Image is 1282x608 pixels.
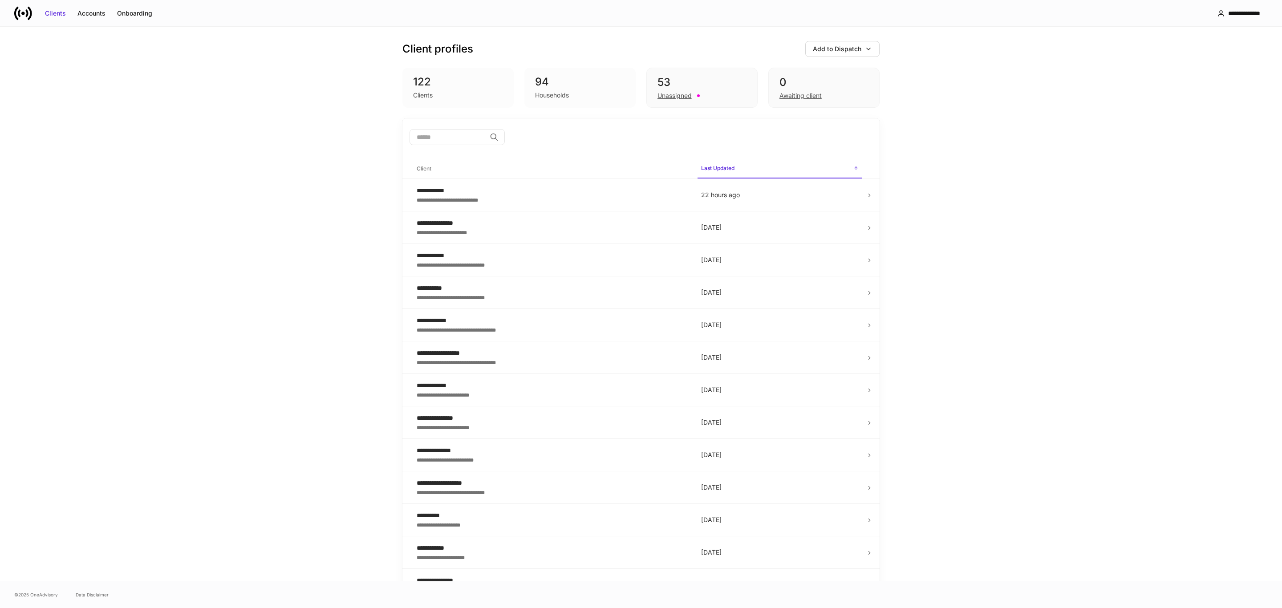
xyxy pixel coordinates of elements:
[39,6,72,20] button: Clients
[402,42,473,56] h3: Client profiles
[646,68,758,108] div: 53Unassigned
[117,9,152,18] div: Onboarding
[701,450,859,459] p: [DATE]
[701,515,859,524] p: [DATE]
[779,75,868,89] div: 0
[45,9,66,18] div: Clients
[701,548,859,557] p: [DATE]
[413,91,433,100] div: Clients
[657,75,746,89] div: 53
[76,591,109,598] a: Data Disclaimer
[701,385,859,394] p: [DATE]
[701,255,859,264] p: [DATE]
[535,75,625,89] div: 94
[698,159,862,178] span: Last Updated
[657,91,692,100] div: Unassigned
[779,91,822,100] div: Awaiting client
[413,75,503,89] div: 122
[701,483,859,492] p: [DATE]
[701,288,859,297] p: [DATE]
[701,320,859,329] p: [DATE]
[701,580,859,589] p: [DATE]
[417,164,431,173] h6: Client
[813,45,861,53] div: Add to Dispatch
[111,6,158,20] button: Onboarding
[768,68,880,108] div: 0Awaiting client
[701,353,859,362] p: [DATE]
[72,6,111,20] button: Accounts
[413,160,690,178] span: Client
[77,9,105,18] div: Accounts
[701,418,859,427] p: [DATE]
[701,223,859,232] p: [DATE]
[535,91,569,100] div: Households
[701,164,734,172] h6: Last Updated
[805,41,880,57] button: Add to Dispatch
[701,191,859,199] p: 22 hours ago
[14,591,58,598] span: © 2025 OneAdvisory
